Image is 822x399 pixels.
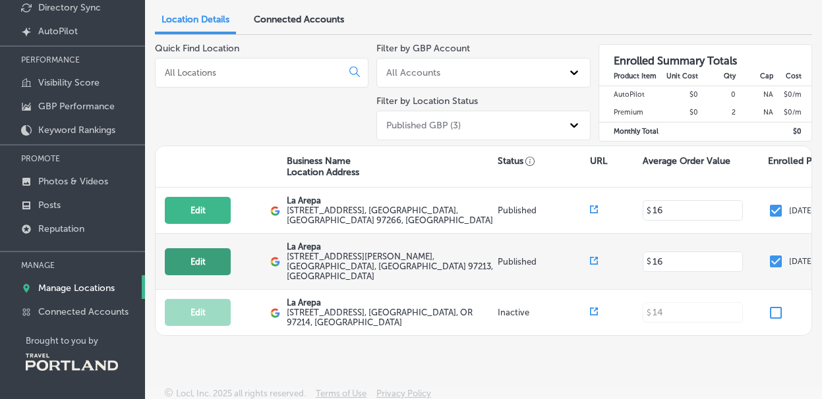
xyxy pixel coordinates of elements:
button: Edit [165,197,231,224]
p: Directory Sync [38,2,101,13]
p: Average Order Value [643,155,730,167]
div: All Accounts [386,67,440,78]
p: La Arepa [287,196,494,205]
th: Cap [736,67,774,86]
td: $0 [662,104,699,122]
p: Connected Accounts [38,306,129,317]
p: Status [498,155,590,167]
p: URL [590,155,607,167]
p: La Arepa [287,242,494,252]
div: Published GBP (3) [386,120,461,131]
td: NA [736,104,774,122]
td: AutoPilot [599,86,662,104]
label: Filter by Location Status [376,95,478,107]
th: Cost [774,67,811,86]
p: Posts [38,199,61,211]
img: logo [270,257,280,267]
input: All Locations [163,66,339,78]
td: NA [736,86,774,104]
p: GBP Performance [38,101,115,112]
p: Reputation [38,223,84,234]
button: Edit [165,248,231,275]
span: Location Details [161,14,229,25]
p: Inactive [498,307,590,317]
td: 2 [699,104,736,122]
p: Locl, Inc. 2025 all rights reserved. [176,388,306,398]
p: [DATE] [789,206,814,215]
h3: Enrolled Summary Totals [599,45,811,67]
p: $ [647,257,651,266]
td: $ 0 /m [774,104,811,122]
p: La Arepa [287,298,494,307]
strong: Product Item [614,72,657,80]
td: Premium [599,104,662,122]
button: Edit [165,299,231,326]
th: Unit Cost [662,67,699,86]
label: [STREET_ADDRESS] , [GEOGRAPHIC_DATA], [GEOGRAPHIC_DATA] 97266, [GEOGRAPHIC_DATA] [287,205,494,225]
p: Published [498,257,590,267]
td: Monthly Total [599,122,662,141]
td: $ 0 /m [774,86,811,104]
p: $ [647,206,651,215]
label: [STREET_ADDRESS] , [GEOGRAPHIC_DATA], OR 97214, [GEOGRAPHIC_DATA] [287,307,494,327]
p: AutoPilot [38,26,78,37]
th: Qty [699,67,736,86]
img: logo [270,308,280,318]
img: logo [270,206,280,216]
p: Business Name Location Address [287,155,359,178]
td: $ 0 [774,122,811,141]
p: Manage Locations [38,282,115,294]
p: Published [498,205,590,215]
td: 0 [699,86,736,104]
label: [STREET_ADDRESS][PERSON_NAME] , [GEOGRAPHIC_DATA], [GEOGRAPHIC_DATA] 97213, [GEOGRAPHIC_DATA] [287,252,494,281]
label: Filter by GBP Account [376,43,470,54]
p: Visibility Score [38,77,100,88]
p: Keyword Rankings [38,124,115,136]
td: $0 [662,86,699,104]
p: Brought to you by [26,336,145,346]
label: Quick Find Location [155,43,239,54]
span: Connected Accounts [254,14,344,25]
p: Photos & Videos [38,176,108,187]
p: [DATE] [789,257,814,266]
img: Travel Portland [26,354,118,371]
